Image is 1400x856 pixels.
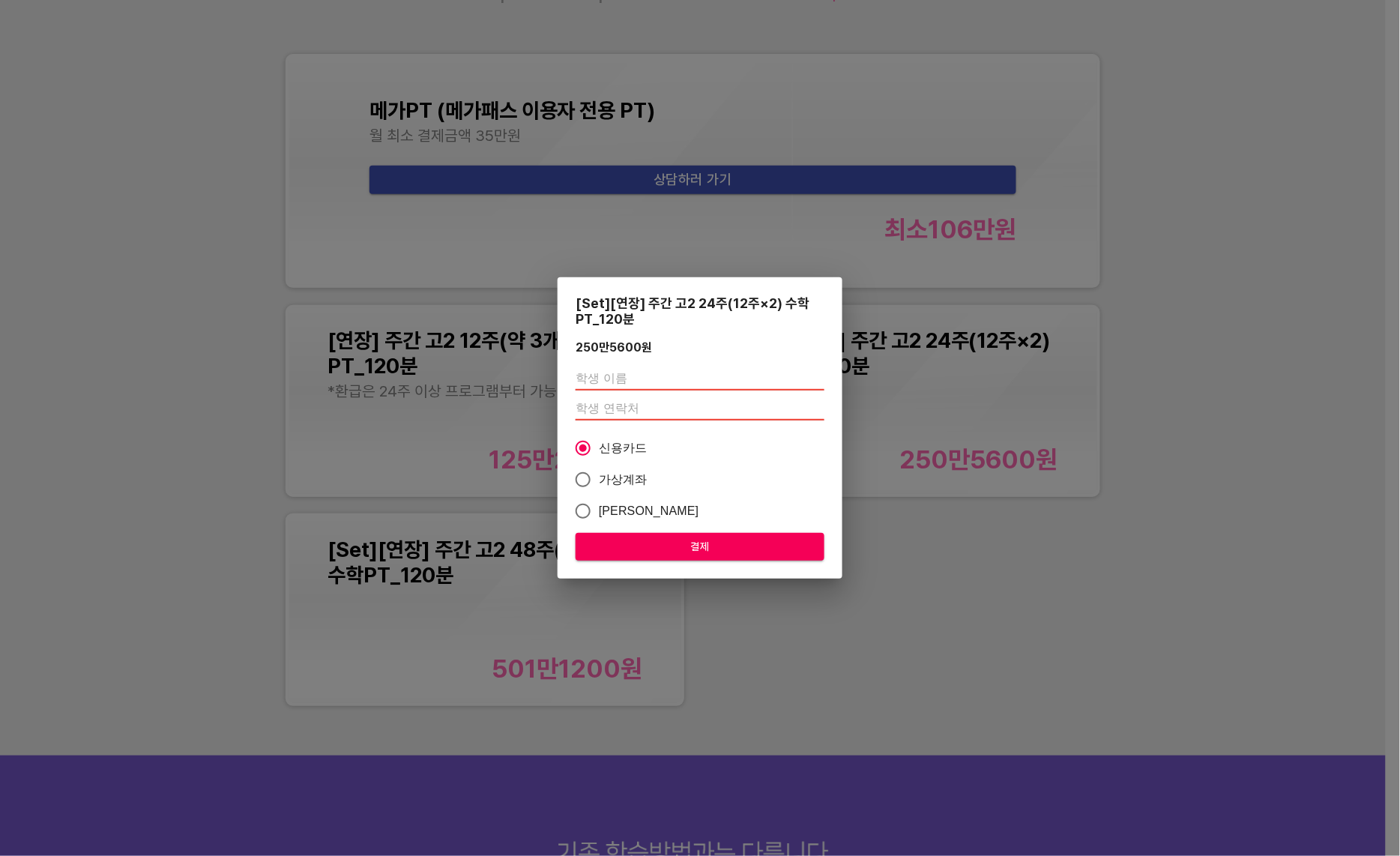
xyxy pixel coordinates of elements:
[576,397,824,421] input: 학생 연락처
[588,537,812,556] span: 결제
[576,295,824,327] div: [Set][연장] 주간 고2 24주(12주×2) 수학PT_120분
[576,367,824,391] input: 학생 이름
[576,340,652,355] div: 250만5600 원
[599,471,648,489] span: 가상계좌
[599,439,648,457] span: 신용카드
[576,533,824,561] button: 결제
[599,502,699,520] span: [PERSON_NAME]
